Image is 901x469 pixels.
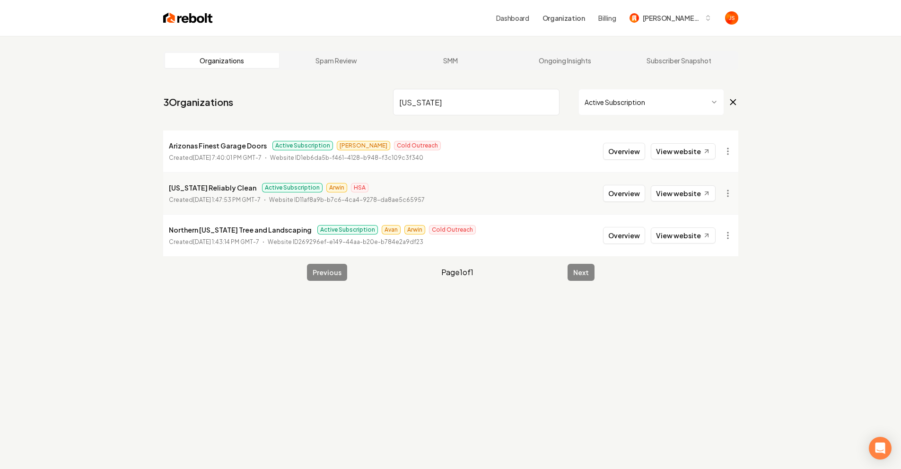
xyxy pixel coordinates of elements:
[351,183,368,192] span: HSA
[394,53,508,68] a: SMM
[193,238,259,245] time: [DATE] 1:43:14 PM GMT-7
[163,11,213,25] img: Rebolt Logo
[869,437,892,460] div: Open Intercom Messenger
[496,13,529,23] a: Dashboard
[507,53,622,68] a: Ongoing Insights
[404,225,425,234] span: Arwin
[725,11,738,25] img: James Shamoun
[165,53,280,68] a: Organizations
[598,13,616,23] button: Billing
[272,141,333,150] span: Active Subscription
[262,183,323,192] span: Active Subscription
[169,237,259,247] p: Created
[651,143,716,159] a: View website
[193,196,261,203] time: [DATE] 1:47:53 PM GMT-7
[603,227,645,244] button: Overview
[169,140,267,151] p: Arizonas Finest Garage Doors
[169,182,256,193] p: [US_STATE] Reliably Clean
[317,225,378,234] span: Active Subscription
[193,154,262,161] time: [DATE] 7:40:01 PM GMT-7
[269,195,425,205] p: Website ID 11af8a9b-b7c6-4ca4-9278-da8ae5c65957
[163,96,233,109] a: 3Organizations
[382,225,401,234] span: Avan
[622,53,736,68] a: Subscriber Snapshot
[169,153,262,163] p: Created
[603,143,645,160] button: Overview
[169,195,261,205] p: Created
[326,183,347,192] span: Arwin
[725,11,738,25] button: Open user button
[279,53,394,68] a: Spam Review
[429,225,476,234] span: Cold Outreach
[394,141,441,150] span: Cold Outreach
[630,13,639,23] img: Berg Custom Builds
[393,89,560,115] input: Search by name or ID
[441,267,473,278] span: Page 1 of 1
[270,153,423,163] p: Website ID 1eb6da5b-f461-4128-b948-f3c109c3f340
[643,13,700,23] span: [PERSON_NAME] Custom Builds
[651,185,716,201] a: View website
[603,185,645,202] button: Overview
[651,227,716,243] a: View website
[268,237,423,247] p: Website ID 269296ef-e149-44aa-b20e-b784e2a9df23
[337,141,390,150] span: [PERSON_NAME]
[169,224,312,235] p: Northern [US_STATE] Tree and Landscaping
[537,9,591,26] button: Organization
